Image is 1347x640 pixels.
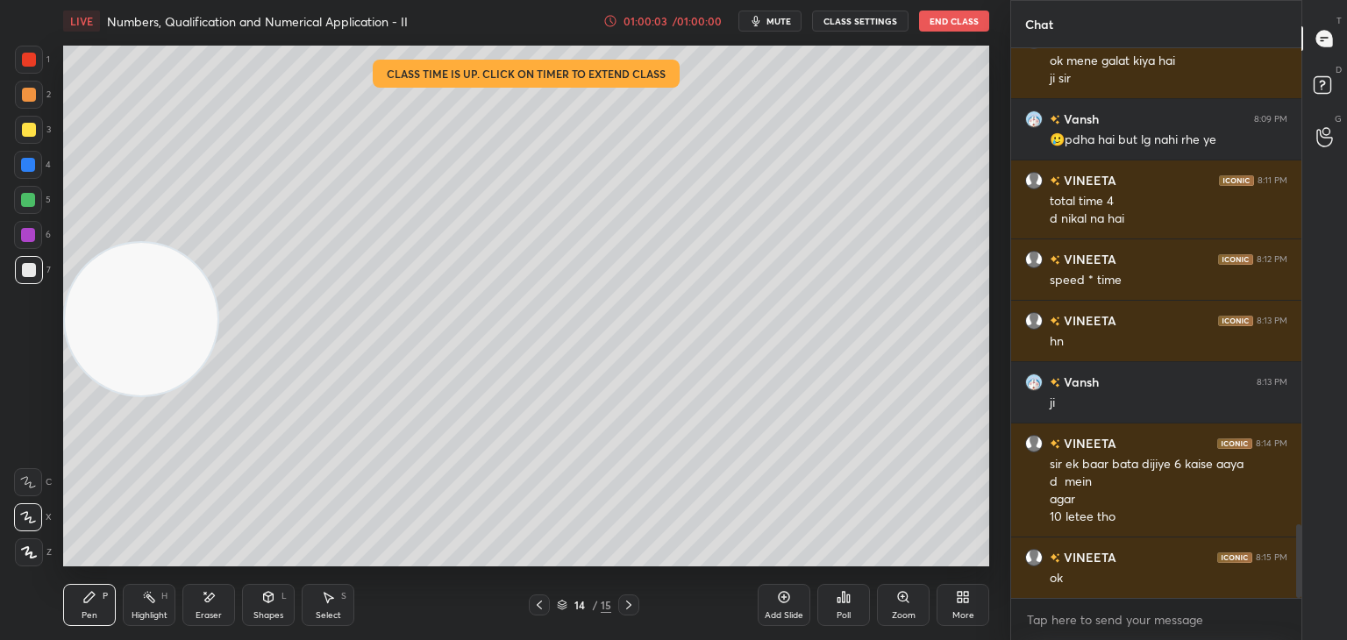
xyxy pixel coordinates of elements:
[282,592,287,601] div: L
[1060,250,1116,268] h6: VINEETA
[1050,439,1060,449] img: no-rating-badge.077c3623.svg
[765,611,803,620] div: Add Slide
[1025,172,1043,189] img: default.png
[952,611,974,620] div: More
[14,503,52,531] div: X
[14,151,51,179] div: 4
[14,221,51,249] div: 6
[1050,272,1287,289] div: speed * time
[341,592,346,601] div: S
[1336,14,1342,27] p: T
[1060,171,1116,189] h6: VINEETA
[837,611,851,620] div: Poll
[103,592,108,601] div: P
[1050,210,1287,228] div: d nikal na hai
[1050,491,1287,508] div: agar
[621,16,670,26] div: 01:00:03
[1025,251,1043,268] img: default.png
[1218,254,1253,265] img: iconic-dark.1390631f.png
[1257,377,1287,388] div: 8:13 PM
[1050,553,1060,563] img: no-rating-badge.077c3623.svg
[1219,175,1254,186] img: iconic-dark.1390631f.png
[1050,508,1287,526] div: 10 letee tho
[1050,333,1287,351] div: hn
[1011,1,1067,47] p: Chat
[812,11,909,32] button: CLASS SETTINGS
[1258,175,1287,186] div: 8:11 PM
[1050,570,1287,587] div: ok
[1217,438,1252,449] img: iconic-dark.1390631f.png
[571,600,588,610] div: 14
[15,256,51,284] div: 7
[1050,473,1287,491] div: d mein
[670,16,724,26] div: / 01:00:00
[1335,112,1342,125] p: G
[1050,378,1060,388] img: no-rating-badge.077c3623.svg
[1050,395,1287,412] div: ji
[1060,434,1116,452] h6: VINEETA
[1025,312,1043,330] img: default.png
[1025,373,1043,391] img: 1aada07e58a342c68ab3e05b4550dc01.jpg
[1257,254,1287,265] div: 8:12 PM
[1336,63,1342,76] p: D
[1050,316,1060,326] img: no-rating-badge.077c3623.svg
[1256,438,1287,449] div: 8:14 PM
[1050,53,1287,70] div: ok mene galat kiya hai
[1256,552,1287,563] div: 8:15 PM
[132,611,167,620] div: Highlight
[316,611,341,620] div: Select
[1050,115,1060,124] img: no-rating-badge.077c3623.svg
[1060,110,1099,128] h6: Vansh
[1218,316,1253,326] img: iconic-dark.1390631f.png
[1011,48,1301,599] div: grid
[107,13,408,30] h4: Numbers, Qualification and Numerical Application - II
[892,611,916,620] div: Zoom
[1254,114,1287,124] div: 8:09 PM
[1050,176,1060,186] img: no-rating-badge.077c3623.svg
[14,186,51,214] div: 5
[63,11,100,32] div: LIVE
[766,15,791,27] span: mute
[1257,316,1287,326] div: 8:13 PM
[15,81,51,109] div: 2
[919,11,989,32] button: End Class
[1050,456,1287,473] div: sir ek baar bata dijiye 6 kaise aaya
[592,600,597,610] div: /
[1025,435,1043,452] img: default.png
[1060,311,1116,330] h6: VINEETA
[1025,110,1043,128] img: 1aada07e58a342c68ab3e05b4550dc01.jpg
[1050,193,1287,210] div: total time 4
[253,611,283,620] div: Shapes
[1060,548,1116,566] h6: VINEETA
[1060,373,1099,391] h6: Vansh
[601,597,611,613] div: 15
[1025,549,1043,566] img: default.png
[82,611,97,620] div: Pen
[1050,255,1060,265] img: no-rating-badge.077c3623.svg
[1050,132,1287,149] div: 🥲pdha hai but lg nahi rhe ye
[161,592,167,601] div: H
[196,611,222,620] div: Eraser
[1050,70,1287,88] div: ji sir
[15,116,51,144] div: 3
[14,468,52,496] div: C
[15,46,50,74] div: 1
[1217,552,1252,563] img: iconic-dark.1390631f.png
[15,538,52,566] div: Z
[738,11,802,32] button: mute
